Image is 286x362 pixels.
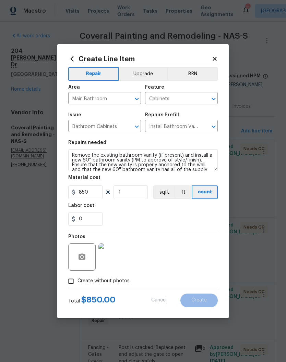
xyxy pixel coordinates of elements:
h5: Labor cost [68,203,94,208]
span: Create without photos [78,277,130,285]
button: count [192,185,218,199]
div: Total [68,296,116,305]
button: Open [132,94,142,104]
button: Create [180,294,218,307]
h5: Feature [145,85,164,90]
button: Cancel [140,294,178,307]
h5: Issue [68,113,81,117]
span: Cancel [151,298,167,303]
h5: Repairs needed [68,140,106,145]
button: BRN [167,67,218,81]
h5: Area [68,85,80,90]
button: Upgrade [119,67,168,81]
span: Create [191,298,207,303]
button: Open [209,122,218,131]
h2: Create Line Item [68,55,212,63]
h5: Material cost [68,175,100,180]
button: Open [209,94,218,104]
button: ft [175,185,192,199]
button: Open [132,122,142,131]
textarea: Remove the existing bathroom vanity (if present) and install a new 60'' bathroom vanity (PM to ap... [68,149,218,171]
button: Repair [68,67,119,81]
h5: Photos [68,234,85,239]
button: sqft [153,185,175,199]
span: $ 850.00 [81,296,116,304]
h5: Repairs Prefill [145,113,179,117]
